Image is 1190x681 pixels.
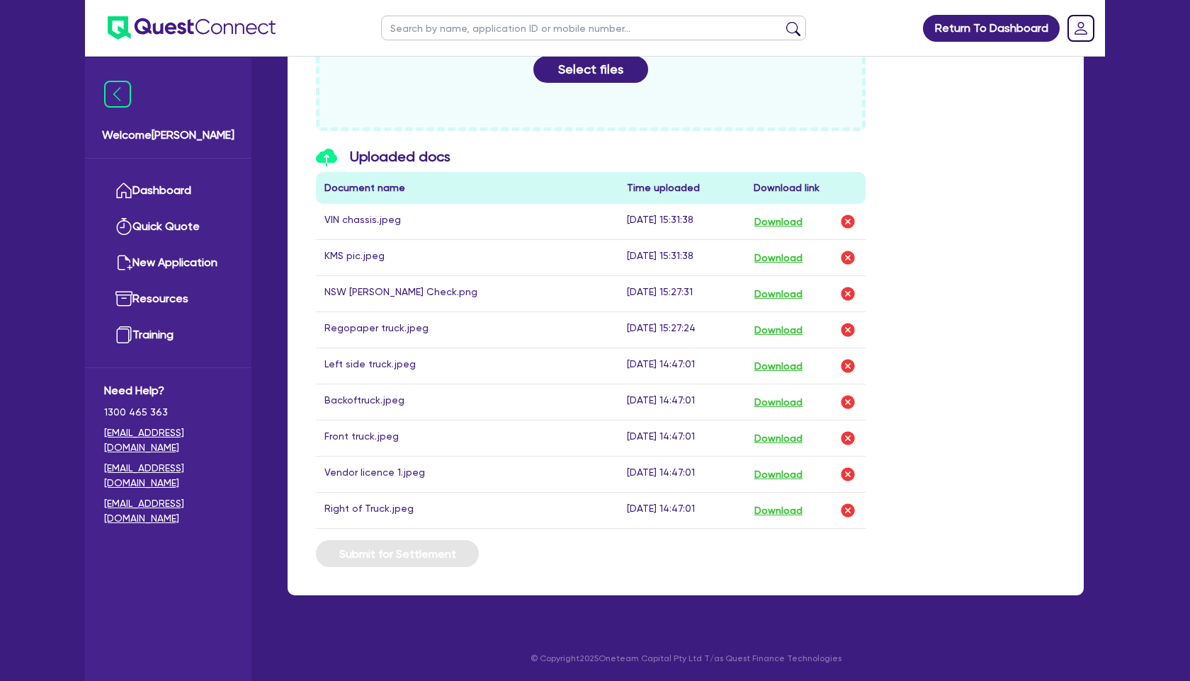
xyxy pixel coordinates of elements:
[316,384,618,420] td: Backoftruck.jpeg
[115,290,132,307] img: resources
[108,16,276,40] img: quest-connect-logo-blue
[104,461,232,491] a: [EMAIL_ADDRESS][DOMAIN_NAME]
[754,321,803,339] button: Download
[115,254,132,271] img: new-application
[839,213,856,230] img: delete-icon
[754,212,803,231] button: Download
[316,204,618,240] td: VIN chassis.jpeg
[533,56,648,83] button: Select files
[754,465,803,483] button: Download
[839,502,856,519] img: delete-icon
[618,348,745,384] td: [DATE] 14:47:01
[618,240,745,276] td: [DATE] 15:31:38
[754,357,803,375] button: Download
[1062,10,1099,47] a: Dropdown toggle
[316,148,866,167] h3: Uploaded docs
[316,312,618,348] td: Regopaper truck.jpeg
[618,420,745,457] td: [DATE] 14:47:01
[381,16,806,40] input: Search by name, application ID or mobile number...
[754,285,803,303] button: Download
[745,172,866,204] th: Download link
[839,430,856,447] img: delete-icon
[839,249,856,266] img: delete-icon
[839,357,856,374] img: delete-icon
[316,457,618,493] td: Vendor licence 1.jpeg
[104,209,232,245] a: Quick Quote
[923,15,1060,42] a: Return To Dashboard
[618,276,745,312] td: [DATE] 15:27:31
[316,149,337,166] img: icon-upload
[316,172,618,204] th: Document name
[754,393,803,411] button: Download
[115,218,132,235] img: quick-quote
[839,466,856,483] img: delete-icon
[104,81,131,108] img: icon-menu-close
[316,240,618,276] td: KMS pic.jpeg
[839,285,856,302] img: delete-icon
[839,321,856,338] img: delete-icon
[102,127,234,144] span: Welcome [PERSON_NAME]
[316,540,479,567] button: Submit for Settlement
[618,384,745,420] td: [DATE] 14:47:01
[104,281,232,317] a: Resources
[104,382,232,399] span: Need Help?
[104,245,232,281] a: New Application
[618,312,745,348] td: [DATE] 15:27:24
[618,172,745,204] th: Time uploaded
[618,457,745,493] td: [DATE] 14:47:01
[104,317,232,353] a: Training
[104,425,232,455] a: [EMAIL_ADDRESS][DOMAIN_NAME]
[316,420,618,457] td: Front truck.jpeg
[618,204,745,240] td: [DATE] 15:31:38
[754,501,803,520] button: Download
[839,394,856,411] img: delete-icon
[316,348,618,384] td: Left side truck.jpeg
[278,652,1094,665] p: © Copyright 2025 Oneteam Capital Pty Ltd T/as Quest Finance Technologies
[115,326,132,343] img: training
[104,496,232,526] a: [EMAIL_ADDRESS][DOMAIN_NAME]
[104,173,232,209] a: Dashboard
[316,493,618,529] td: Right of Truck.jpeg
[618,493,745,529] td: [DATE] 14:47:01
[754,248,803,267] button: Download
[754,429,803,447] button: Download
[316,276,618,312] td: NSW [PERSON_NAME] Check.png
[104,405,232,420] span: 1300 465 363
